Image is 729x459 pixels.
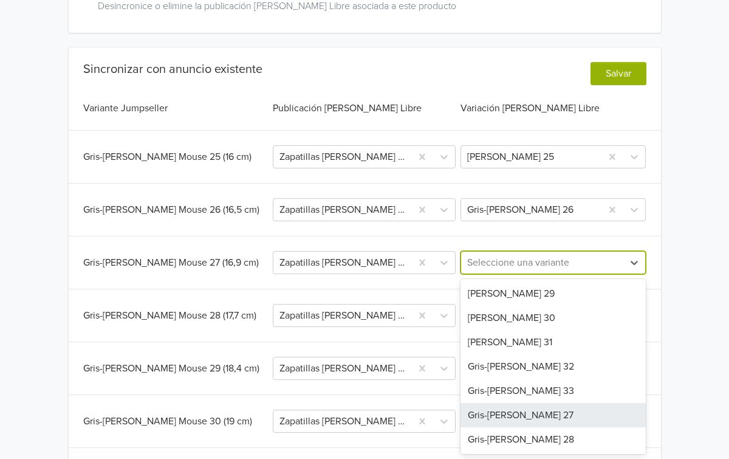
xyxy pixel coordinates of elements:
div: Gris-[PERSON_NAME] Mouse 30 (19 cm) [83,414,271,429]
div: Gris-[PERSON_NAME] 33 [460,379,646,403]
div: Gris-[PERSON_NAME] Mouse 28 (17,7 cm) [83,308,271,323]
div: [PERSON_NAME] 31 [460,330,646,354]
button: Salvar [590,62,646,85]
div: Publicación [PERSON_NAME] Libre [270,101,458,116]
div: Variante Jumpseller [83,101,271,116]
div: Gris-[PERSON_NAME] Mouse 27 (16,9 cm) [83,255,271,270]
div: Gris-[PERSON_NAME] 32 [460,354,646,379]
div: Gris-[PERSON_NAME] 28 [460,427,646,452]
div: [PERSON_NAME] 30 [460,306,646,330]
div: [PERSON_NAME] 29 [460,281,646,306]
div: Sincronizar con anuncio existente [83,62,262,77]
div: Gris-[PERSON_NAME] Mouse 26 (16,5 cm) [83,202,271,217]
div: Gris-[PERSON_NAME] Mouse 25 (16 cm) [83,150,271,164]
div: Variación [PERSON_NAME] Libre [458,101,646,116]
div: Gris-[PERSON_NAME] 27 [460,403,646,427]
div: Gris-[PERSON_NAME] Mouse 29 (18,4 cm) [83,361,271,376]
